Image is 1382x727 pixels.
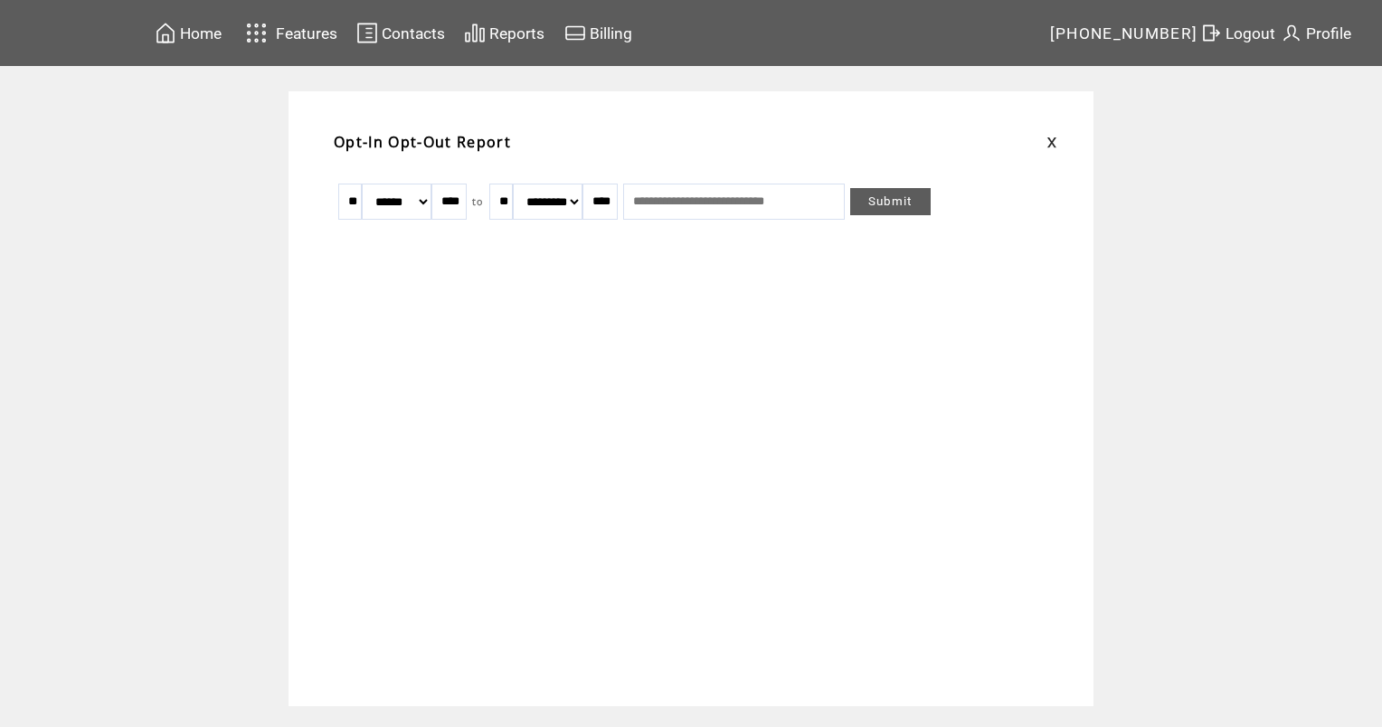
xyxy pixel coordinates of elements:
a: Home [152,19,224,47]
span: Reports [489,24,544,42]
a: Logout [1197,19,1278,47]
span: to [472,195,484,208]
span: Logout [1226,24,1275,42]
a: Profile [1278,19,1354,47]
a: Submit [850,188,931,215]
img: exit.svg [1200,22,1222,44]
span: Features [276,24,337,42]
img: home.svg [155,22,176,44]
a: Features [238,15,340,51]
span: Opt-In Opt-Out Report [334,132,511,152]
span: Contacts [382,24,445,42]
img: creidtcard.svg [564,22,586,44]
img: features.svg [241,18,272,48]
a: Reports [461,19,547,47]
a: Contacts [354,19,448,47]
span: Profile [1306,24,1351,42]
a: Billing [562,19,635,47]
span: Billing [590,24,632,42]
span: Home [180,24,222,42]
img: chart.svg [464,22,486,44]
img: contacts.svg [356,22,378,44]
img: profile.svg [1281,22,1302,44]
span: [PHONE_NUMBER] [1050,24,1198,42]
